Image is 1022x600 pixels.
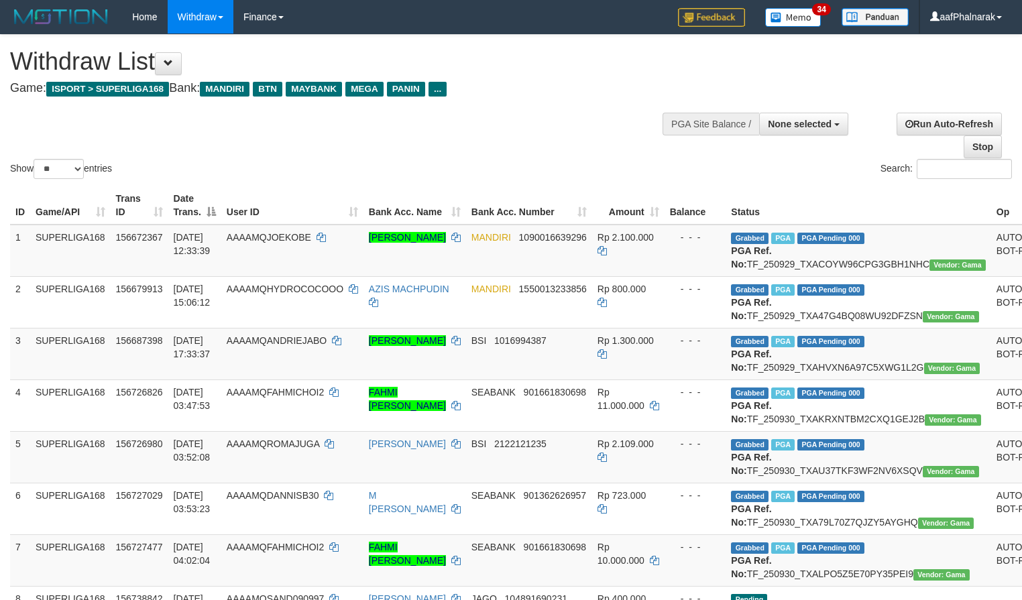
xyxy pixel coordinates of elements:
[670,489,721,502] div: - - -
[116,284,163,294] span: 156679913
[369,284,449,294] a: AZIS MACHPUDIN
[174,335,211,359] span: [DATE] 17:33:37
[670,540,721,554] div: - - -
[812,3,830,15] span: 34
[797,387,864,399] span: PGA Pending
[363,186,466,225] th: Bank Acc. Name: activate to sort column ascending
[345,82,384,97] span: MEGA
[797,336,864,347] span: PGA Pending
[10,82,668,95] h4: Game: Bank:
[726,225,990,277] td: TF_250929_TXACOYW96CPG3GBH1NHC
[797,439,864,451] span: PGA Pending
[471,335,487,346] span: BSI
[369,542,446,566] a: FAHMI [PERSON_NAME]
[670,231,721,244] div: - - -
[30,483,111,534] td: SUPERLIGA168
[10,186,30,225] th: ID
[731,491,769,502] span: Grabbed
[10,431,30,483] td: 5
[670,282,721,296] div: - - -
[731,439,769,451] span: Grabbed
[10,379,30,431] td: 4
[46,82,169,97] span: ISPORT > SUPERLIGA168
[111,186,168,225] th: Trans ID: activate to sort column ascending
[964,135,1002,158] a: Stop
[429,82,447,97] span: ...
[670,334,721,347] div: - - -
[726,534,990,586] td: TF_250930_TXALPO5Z5E70PY35PEI9
[726,483,990,534] td: TF_250930_TXA79L70Z7QJZY5AYGHQ
[30,431,111,483] td: SUPERLIGA168
[221,186,363,225] th: User ID: activate to sort column ascending
[925,414,981,426] span: Vendor URL: https://trx31.1velocity.biz
[665,186,726,225] th: Balance
[726,379,990,431] td: TF_250930_TXAKRXNTBM2CXQ1GEJ2B
[670,385,721,399] div: - - -
[731,503,771,528] b: PGA Ref. No:
[678,8,745,27] img: Feedback.jpg
[598,438,654,449] span: Rp 2.109.000
[227,284,343,294] span: AAAAMQHYDROCOCOOO
[10,159,112,179] label: Show entries
[227,542,324,552] span: AAAAMQFAHMICHOI2
[369,490,446,514] a: M [PERSON_NAME]
[726,186,990,225] th: Status
[227,387,324,398] span: AAAAMQFAHMICHOI2
[471,232,511,243] span: MANDIRI
[731,297,771,321] b: PGA Ref. No:
[881,159,1012,179] label: Search:
[731,452,771,476] b: PGA Ref. No:
[913,569,970,581] span: Vendor URL: https://trx31.1velocity.biz
[168,186,221,225] th: Date Trans.: activate to sort column descending
[227,335,327,346] span: AAAAMQANDRIEJABO
[924,363,980,374] span: Vendor URL: https://trx31.1velocity.biz
[174,232,211,256] span: [DATE] 12:33:39
[797,284,864,296] span: PGA Pending
[765,8,821,27] img: Button%20Memo.svg
[471,284,511,294] span: MANDIRI
[524,387,586,398] span: Copy 901661830698 to clipboard
[174,542,211,566] span: [DATE] 04:02:04
[253,82,282,97] span: BTN
[30,225,111,277] td: SUPERLIGA168
[842,8,909,26] img: panduan.png
[116,438,163,449] span: 156726980
[227,232,311,243] span: AAAAMQJOEKOBE
[731,349,771,373] b: PGA Ref. No:
[670,437,721,451] div: - - -
[471,542,516,552] span: SEABANK
[598,335,654,346] span: Rp 1.300.000
[10,534,30,586] td: 7
[227,490,319,501] span: AAAAMQDANNISB30
[466,186,592,225] th: Bank Acc. Number: activate to sort column ascending
[771,284,795,296] span: Marked by aafsengchandara
[923,311,979,322] span: Vendor URL: https://trx31.1velocity.biz
[174,387,211,411] span: [DATE] 03:47:53
[768,119,832,129] span: None selected
[369,387,446,411] a: FAHMI [PERSON_NAME]
[918,518,974,529] span: Vendor URL: https://trx31.1velocity.biz
[471,387,516,398] span: SEABANK
[494,335,547,346] span: Copy 1016994387 to clipboard
[726,276,990,328] td: TF_250929_TXA47G4BQ08WU92DFZSN
[494,438,547,449] span: Copy 2122121235 to clipboard
[797,233,864,244] span: PGA Pending
[731,245,771,269] b: PGA Ref. No:
[369,438,446,449] a: [PERSON_NAME]
[771,233,795,244] span: Marked by aafsengchandara
[663,113,759,135] div: PGA Site Balance /
[369,335,446,346] a: [PERSON_NAME]
[10,276,30,328] td: 2
[34,159,84,179] select: Showentries
[30,379,111,431] td: SUPERLIGA168
[598,232,654,243] span: Rp 2.100.000
[116,490,163,501] span: 156727029
[116,542,163,552] span: 156727477
[731,284,769,296] span: Grabbed
[10,225,30,277] td: 1
[917,159,1012,179] input: Search:
[598,490,646,501] span: Rp 723.000
[731,555,771,579] b: PGA Ref. No:
[200,82,249,97] span: MANDIRI
[471,490,516,501] span: SEABANK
